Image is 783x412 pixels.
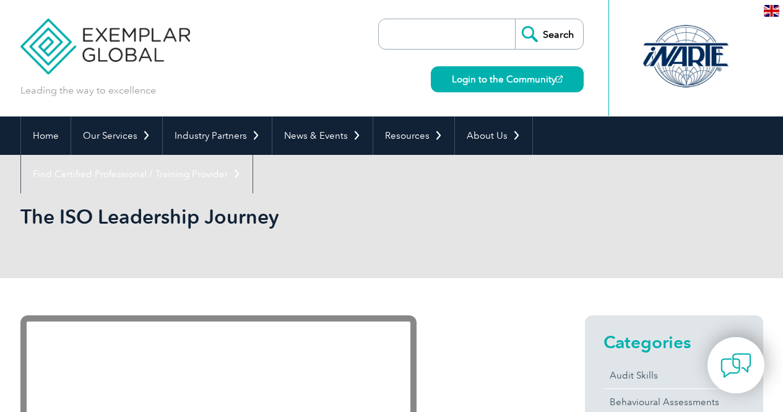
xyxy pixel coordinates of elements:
a: Login to the Community [431,66,584,92]
h1: The ISO Leadership Journey [20,204,496,229]
h2: Categories [603,332,745,352]
a: Resources [373,116,454,155]
img: open_square.png [556,76,563,82]
a: Audit Skills [603,362,745,388]
input: Search [515,19,583,49]
a: Our Services [71,116,162,155]
a: News & Events [272,116,373,155]
a: Industry Partners [163,116,272,155]
a: Home [21,116,71,155]
p: Leading the way to excellence [20,84,156,97]
a: Find Certified Professional / Training Provider [21,155,253,193]
img: contact-chat.png [720,350,751,381]
img: en [764,5,779,17]
a: About Us [455,116,532,155]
